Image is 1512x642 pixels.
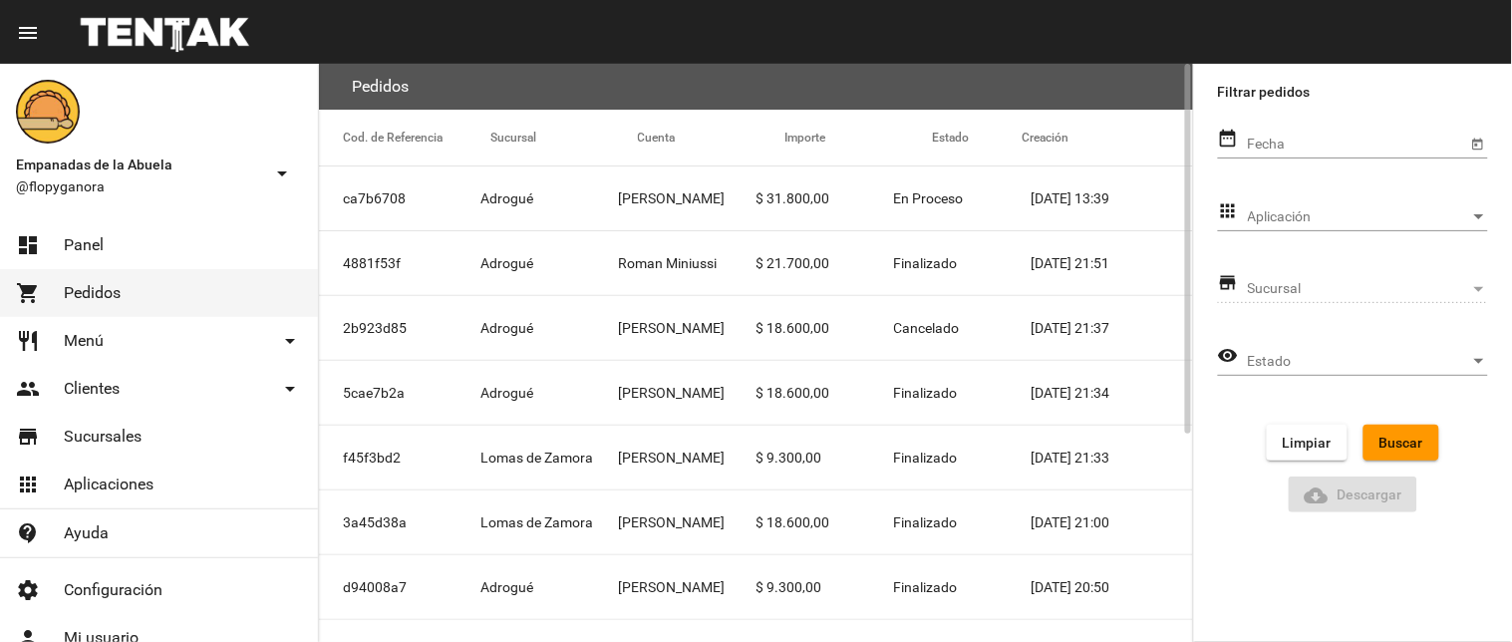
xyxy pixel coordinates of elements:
[480,577,533,597] span: Adrogué
[16,578,40,602] mat-icon: settings
[618,361,756,425] mat-cell: [PERSON_NAME]
[480,448,593,468] span: Lomas de Zamora
[618,296,756,360] mat-cell: [PERSON_NAME]
[64,283,121,303] span: Pedidos
[319,296,480,360] mat-cell: 2b923d85
[894,383,958,403] span: Finalizado
[319,426,480,489] mat-cell: f45f3bd2
[618,426,756,489] mat-cell: [PERSON_NAME]
[1032,361,1193,425] mat-cell: [DATE] 21:34
[618,166,756,230] mat-cell: [PERSON_NAME]
[1218,127,1239,151] mat-icon: date_range
[1032,490,1193,554] mat-cell: [DATE] 21:00
[16,233,40,257] mat-icon: dashboard
[64,523,109,543] span: Ayuda
[784,110,932,165] mat-header-cell: Importe
[756,231,894,295] mat-cell: $ 21.700,00
[278,329,302,353] mat-icon: arrow_drop_down
[932,110,1022,165] mat-header-cell: Estado
[16,329,40,353] mat-icon: restaurant
[618,231,756,295] mat-cell: Roman Miniussi
[1032,166,1193,230] mat-cell: [DATE] 13:39
[319,231,480,295] mat-cell: 4881f53f
[1267,425,1348,461] button: Limpiar
[480,253,533,273] span: Adrogué
[64,235,104,255] span: Panel
[1218,80,1488,104] label: Filtrar pedidos
[1248,209,1470,225] span: Aplicación
[756,166,894,230] mat-cell: $ 31.800,00
[1032,296,1193,360] mat-cell: [DATE] 21:37
[1248,209,1488,225] mat-select: Aplicación
[1218,199,1239,223] mat-icon: apps
[1467,133,1488,154] button: Open calendar
[1283,435,1332,451] span: Limpiar
[16,473,40,496] mat-icon: apps
[16,176,262,196] span: @flopyganora
[64,331,104,351] span: Menú
[319,555,480,619] mat-cell: d94008a7
[1248,281,1488,297] mat-select: Sucursal
[1218,344,1239,368] mat-icon: visibility
[1032,555,1193,619] mat-cell: [DATE] 20:50
[894,448,958,468] span: Finalizado
[64,475,153,494] span: Aplicaciones
[16,377,40,401] mat-icon: people
[1032,231,1193,295] mat-cell: [DATE] 21:51
[16,425,40,449] mat-icon: store
[16,153,262,176] span: Empanadas de la Abuela
[1248,137,1467,153] input: Fecha
[352,73,409,101] h3: Pedidos
[16,281,40,305] mat-icon: shopping_cart
[1248,354,1470,370] span: Estado
[16,21,40,45] mat-icon: menu
[490,110,638,165] mat-header-cell: Sucursal
[894,188,964,208] span: En Proceso
[64,580,162,600] span: Configuración
[756,426,894,489] mat-cell: $ 9.300,00
[756,361,894,425] mat-cell: $ 18.600,00
[1305,486,1402,502] span: Descargar
[894,253,958,273] span: Finalizado
[270,161,294,185] mat-icon: arrow_drop_down
[1305,483,1329,507] mat-icon: Descargar Reporte
[894,512,958,532] span: Finalizado
[1218,271,1239,295] mat-icon: store
[1022,110,1193,165] mat-header-cell: Creación
[894,577,958,597] span: Finalizado
[480,188,533,208] span: Adrogué
[756,296,894,360] mat-cell: $ 18.600,00
[638,110,785,165] mat-header-cell: Cuenta
[618,555,756,619] mat-cell: [PERSON_NAME]
[319,110,490,165] mat-header-cell: Cod. de Referencia
[64,427,142,447] span: Sucursales
[480,512,593,532] span: Lomas de Zamora
[756,490,894,554] mat-cell: $ 18.600,00
[894,318,960,338] span: Cancelado
[319,166,480,230] mat-cell: ca7b6708
[278,377,302,401] mat-icon: arrow_drop_down
[1248,281,1470,297] span: Sucursal
[480,318,533,338] span: Adrogué
[319,490,480,554] mat-cell: 3a45d38a
[756,555,894,619] mat-cell: $ 9.300,00
[1363,425,1439,461] button: Buscar
[1032,426,1193,489] mat-cell: [DATE] 21:33
[16,80,80,144] img: f0136945-ed32-4f7c-91e3-a375bc4bb2c5.png
[618,490,756,554] mat-cell: [PERSON_NAME]
[319,64,1193,110] flou-section-header: Pedidos
[64,379,120,399] span: Clientes
[1379,435,1423,451] span: Buscar
[480,383,533,403] span: Adrogué
[1248,354,1488,370] mat-select: Estado
[16,521,40,545] mat-icon: contact_support
[1289,477,1418,512] button: Descargar ReporteDescargar
[319,361,480,425] mat-cell: 5cae7b2a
